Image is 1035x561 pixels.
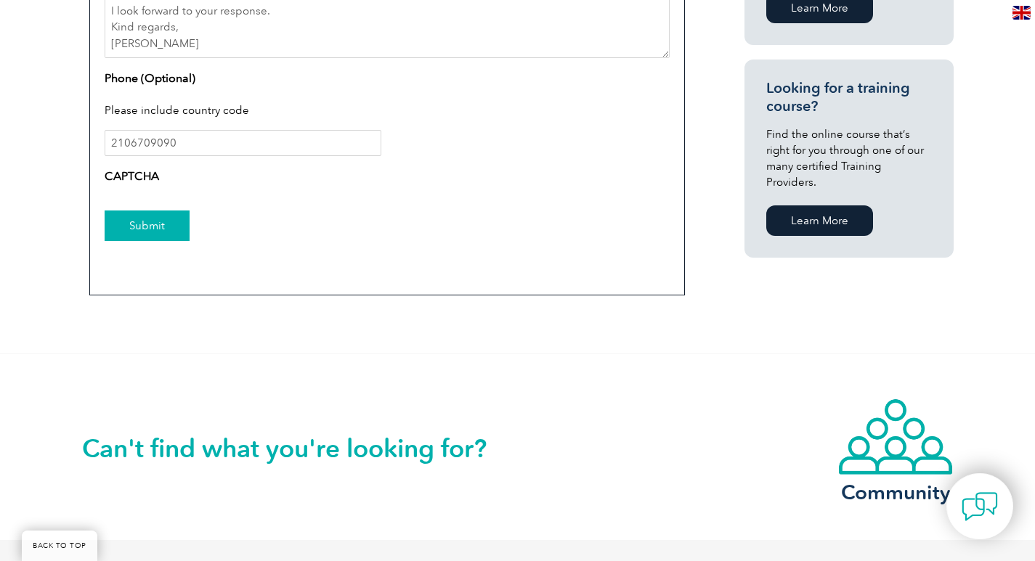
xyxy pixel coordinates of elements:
div: Please include country code [105,93,670,131]
a: Community [837,398,954,501]
h3: Community [837,483,954,501]
label: CAPTCHA [105,168,159,185]
h3: Looking for a training course? [766,79,932,115]
a: BACK TO TOP [22,531,97,561]
h2: Can't find what you're looking for? [82,437,518,460]
img: en [1012,6,1031,20]
input: Submit [105,210,190,241]
p: Find the online course that’s right for you through one of our many certified Training Providers. [766,126,932,190]
img: icon-community.webp [837,398,954,476]
img: contact-chat.png [962,488,998,525]
label: Phone (Optional) [105,70,195,87]
a: Learn More [766,205,873,236]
